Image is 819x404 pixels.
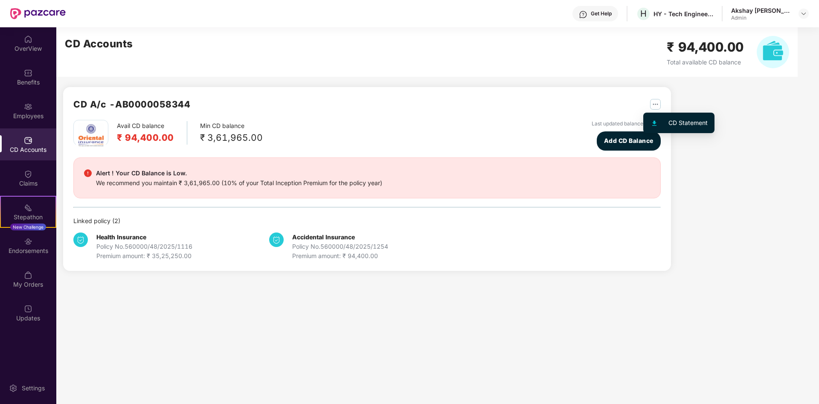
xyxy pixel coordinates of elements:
[604,136,653,145] span: Add CD Balance
[269,233,284,247] img: svg+xml;base64,PHN2ZyB4bWxucz0iaHR0cDovL3d3dy53My5vcmcvMjAwMC9zdmciIHdpZHRoPSIzNCIgaGVpZ2h0PSIzNC...
[19,384,47,392] div: Settings
[1,213,55,221] div: Stepathon
[10,8,66,19] img: New Pazcare Logo
[667,58,741,66] span: Total available CD balance
[640,9,647,19] span: H
[652,121,656,126] img: svg+xml;base64,PHN2ZyB4bWxucz0iaHR0cDovL3d3dy53My5vcmcvMjAwMC9zdmciIHhtbG5zOnhsaW5rPSJodHRwOi8vd3...
[84,169,92,177] img: svg+xml;base64,PHN2ZyBpZD0iRGFuZ2VyX2FsZXJ0IiBkYXRhLW5hbWU9IkRhbmdlciBhbGVydCIgeG1sbnM9Imh0dHA6Ly...
[731,6,791,15] div: Akshay [PERSON_NAME]
[800,10,807,17] img: svg+xml;base64,PHN2ZyBpZD0iRHJvcGRvd24tMzJ4MzIiIHhtbG5zPSJodHRwOi8vd3d3LnczLm9yZy8yMDAwL3N2ZyIgd2...
[24,203,32,212] img: svg+xml;base64,PHN2ZyB4bWxucz0iaHR0cDovL3d3dy53My5vcmcvMjAwMC9zdmciIHdpZHRoPSIyMSIgaGVpZ2h0PSIyMC...
[24,136,32,145] img: svg+xml;base64,PHN2ZyBpZD0iQ0RfQWNjb3VudHMiIGRhdGEtbmFtZT0iQ0QgQWNjb3VudHMiIHhtbG5zPSJodHRwOi8vd3...
[292,242,388,251] div: Policy No. 560000/48/2025/1254
[292,251,388,261] div: Premium amount: ₹ 94,400.00
[591,10,612,17] div: Get Help
[96,233,146,241] b: Health Insurance
[592,120,661,128] div: Last updated balance [DATE]
[96,251,192,261] div: Premium amount: ₹ 35,25,250.00
[757,36,789,68] img: svg+xml;base64,PHN2ZyB4bWxucz0iaHR0cDovL3d3dy53My5vcmcvMjAwMC9zdmciIHhtbG5zOnhsaW5rPSJodHRwOi8vd3...
[24,35,32,44] img: svg+xml;base64,PHN2ZyBpZD0iSG9tZSIgeG1sbnM9Imh0dHA6Ly93d3cudzMub3JnLzIwMDAvc3ZnIiB3aWR0aD0iMjAiIG...
[73,216,661,226] div: Linked policy ( 2 )
[292,233,355,241] b: Accidental Insurance
[24,69,32,77] img: svg+xml;base64,PHN2ZyBpZD0iQmVuZWZpdHMiIHhtbG5zPSJodHRwOi8vd3d3LnczLm9yZy8yMDAwL3N2ZyIgd2lkdGg9Ij...
[24,237,32,246] img: svg+xml;base64,PHN2ZyBpZD0iRW5kb3JzZW1lbnRzIiB4bWxucz0iaHR0cDovL3d3dy53My5vcmcvMjAwMC9zdmciIHdpZH...
[24,271,32,279] img: svg+xml;base64,PHN2ZyBpZD0iTXlfT3JkZXJzIiBkYXRhLW5hbWU9Ik15IE9yZGVycyIgeG1sbnM9Imh0dHA6Ly93d3cudz...
[597,131,661,151] button: Add CD Balance
[9,384,17,392] img: svg+xml;base64,PHN2ZyBpZD0iU2V0dGluZy0yMHgyMCIgeG1sbnM9Imh0dHA6Ly93d3cudzMub3JnLzIwMDAvc3ZnIiB3aW...
[117,131,174,145] h2: ₹ 94,400.00
[96,242,192,251] div: Policy No. 560000/48/2025/1116
[65,36,133,52] h2: CD Accounts
[76,120,106,150] img: oi.png
[668,118,708,128] div: CD Statement
[653,10,713,18] div: HY - Tech Engineers Limited
[73,233,88,247] img: svg+xml;base64,PHN2ZyB4bWxucz0iaHR0cDovL3d3dy53My5vcmcvMjAwMC9zdmciIHdpZHRoPSIzNCIgaGVpZ2h0PSIzNC...
[200,131,263,145] div: ₹ 3,61,965.00
[73,97,190,111] h2: CD A/c - AB0000058344
[117,121,187,145] div: Avail CD balance
[731,15,791,21] div: Admin
[96,168,382,178] div: Alert ! Your CD Balance is Low.
[96,178,382,188] div: We recommend you maintain ₹ 3,61,965.00 (10% of your Total Inception Premium for the policy year)
[24,305,32,313] img: svg+xml;base64,PHN2ZyBpZD0iVXBkYXRlZCIgeG1sbnM9Imh0dHA6Ly93d3cudzMub3JnLzIwMDAvc3ZnIiB3aWR0aD0iMj...
[579,10,587,19] img: svg+xml;base64,PHN2ZyBpZD0iSGVscC0zMngzMiIgeG1sbnM9Imh0dHA6Ly93d3cudzMub3JnLzIwMDAvc3ZnIiB3aWR0aD...
[650,99,661,110] img: svg+xml;base64,PHN2ZyB4bWxucz0iaHR0cDovL3d3dy53My5vcmcvMjAwMC9zdmciIHdpZHRoPSIyNSIgaGVpZ2h0PSIyNS...
[24,102,32,111] img: svg+xml;base64,PHN2ZyBpZD0iRW1wbG95ZWVzIiB4bWxucz0iaHR0cDovL3d3dy53My5vcmcvMjAwMC9zdmciIHdpZHRoPS...
[200,121,263,145] div: Min CD balance
[24,170,32,178] img: svg+xml;base64,PHN2ZyBpZD0iQ2xhaW0iIHhtbG5zPSJodHRwOi8vd3d3LnczLm9yZy8yMDAwL3N2ZyIgd2lkdGg9IjIwIi...
[10,224,46,230] div: New Challenge
[667,37,744,57] h2: ₹ 94,400.00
